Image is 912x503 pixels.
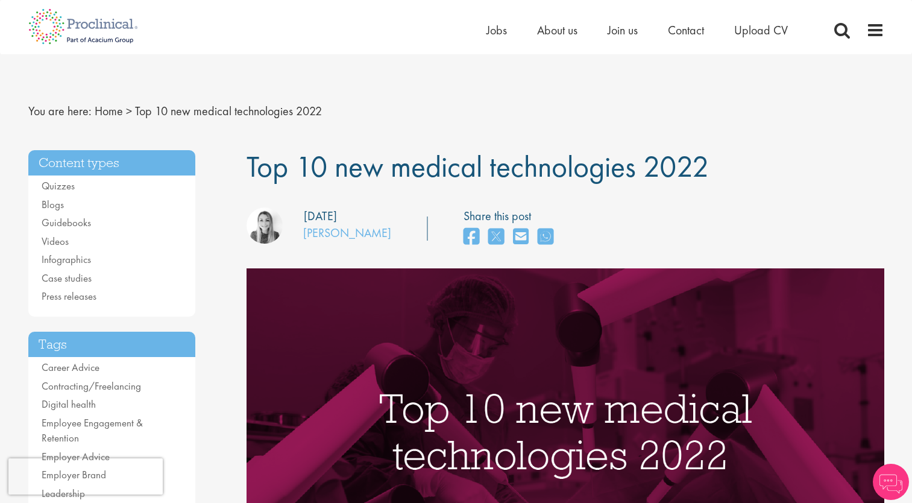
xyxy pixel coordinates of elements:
[42,289,96,303] a: Press releases
[42,235,69,248] a: Videos
[42,216,91,229] a: Guidebooks
[42,379,141,393] a: Contracting/Freelancing
[42,487,85,500] a: Leadership
[734,22,788,38] a: Upload CV
[28,103,92,119] span: You are here:
[95,103,123,119] a: breadcrumb link
[668,22,704,38] a: Contact
[42,179,75,192] a: Quizzes
[537,22,577,38] a: About us
[42,361,99,374] a: Career Advice
[28,150,196,176] h3: Content types
[608,22,638,38] a: Join us
[538,224,553,250] a: share on whats app
[42,271,92,285] a: Case studies
[464,224,479,250] a: share on facebook
[513,224,529,250] a: share on email
[304,207,337,225] div: [DATE]
[126,103,132,119] span: >
[42,198,64,211] a: Blogs
[464,207,559,225] label: Share this post
[42,416,143,445] a: Employee Engagement & Retention
[8,458,163,495] iframe: reCAPTCHA
[42,450,110,463] a: Employer Advice
[247,207,283,244] img: Hannah Burke
[135,103,322,119] span: Top 10 new medical technologies 2022
[42,253,91,266] a: Infographics
[873,464,909,500] img: Chatbot
[486,22,507,38] a: Jobs
[42,397,96,411] a: Digital health
[488,224,504,250] a: share on twitter
[28,332,196,358] h3: Tags
[303,225,391,241] a: [PERSON_NAME]
[247,147,709,186] span: Top 10 new medical technologies 2022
